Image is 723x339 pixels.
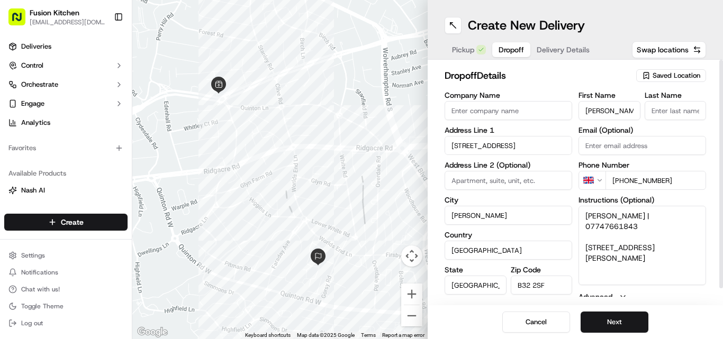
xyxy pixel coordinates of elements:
label: Company Name [445,91,572,99]
input: Enter country [445,241,572,260]
button: Next [581,311,648,333]
input: Apartment, suite, unit, etc. [445,171,572,190]
button: Swap locations [632,41,706,58]
button: Orchestrate [4,76,128,93]
span: Fleet [21,205,37,214]
p: Welcome 👋 [11,42,193,59]
label: Instructions (Optional) [579,196,706,204]
span: Orchestrate [21,80,58,89]
span: Deliveries [21,42,51,51]
button: Control [4,57,128,74]
span: Engage [21,99,44,108]
span: Chat with us! [21,285,60,294]
button: Engage [4,95,128,112]
span: Saved Location [653,71,700,80]
a: 📗Knowledge Base [6,232,85,251]
button: Nash AI [4,182,128,199]
span: Swap locations [637,44,689,55]
label: Last Name [645,91,707,99]
button: Log out [4,316,128,331]
a: Analytics [4,114,128,131]
img: 1738778727109-b901c2ba-d612-49f7-a14d-d897ce62d23f [22,101,41,120]
input: Enter phone number [605,171,706,190]
input: Enter address [445,136,572,155]
button: Keyboard shortcuts [245,332,291,339]
h2: dropoff Details [445,68,630,83]
input: Enter email address [579,136,706,155]
input: Got a question? Start typing here... [28,68,191,79]
button: See all [164,135,193,148]
button: Advanced [579,291,706,302]
button: Fusion Kitchen [30,7,79,18]
a: Terms (opens in new tab) [361,332,376,338]
div: Start new chat [48,101,174,112]
a: Open this area in Google Maps (opens a new window) [135,325,170,339]
span: • [35,193,39,201]
button: Fusion Kitchen[EMAIL_ADDRESS][DOMAIN_NAME] [4,4,110,30]
span: Notifications [21,268,58,277]
span: Settings [21,251,45,260]
input: Enter city [445,206,572,225]
button: Settings [4,248,128,263]
span: 4:34 PM [41,164,66,172]
button: Fleet [4,201,128,218]
span: Analytics [21,118,50,127]
label: City [445,196,572,204]
button: Notifications [4,265,128,280]
input: Enter last name [645,101,707,120]
span: Create [61,217,84,227]
button: Toggle Theme [4,299,128,314]
div: 💻 [89,237,98,246]
input: Enter zip code [511,276,573,295]
a: Powered byPylon [75,260,128,269]
span: Nash AI [21,186,45,195]
button: Map camera controls [401,245,422,267]
div: Favorites [4,140,128,157]
img: Nash [11,11,32,32]
div: 📗 [11,237,19,246]
div: Available Products [4,165,128,182]
label: Address Line 2 (Optional) [445,161,572,169]
span: Knowledge Base [21,236,81,247]
h1: Create New Delivery [468,17,585,34]
label: Address Line 1 [445,126,572,134]
a: Deliveries [4,38,128,55]
input: Enter first name [579,101,640,120]
label: First Name [579,91,640,99]
img: Google [135,325,170,339]
div: We're available if you need us! [48,112,146,120]
button: Create [4,214,128,231]
a: Fleet [8,205,123,214]
span: Control [21,61,43,70]
label: Advanced [579,291,612,302]
span: Toggle Theme [21,302,64,310]
button: Cancel [502,311,570,333]
button: Zoom out [401,305,422,326]
a: Nash AI [8,186,123,195]
label: State [445,266,507,273]
a: Report a map error [382,332,424,338]
input: Enter state [445,276,507,295]
span: Delivery Details [537,44,590,55]
span: Pylon [105,261,128,269]
label: Country [445,231,572,239]
button: [EMAIL_ADDRESS][DOMAIN_NAME] [30,18,105,26]
span: • [35,164,39,172]
div: Past conversations [11,138,71,146]
span: Pickup [452,44,474,55]
button: Zoom in [401,283,422,305]
label: Phone Number [579,161,706,169]
button: Start new chat [180,104,193,117]
span: API Documentation [100,236,170,247]
label: Email (Optional) [579,126,706,134]
input: Enter company name [445,101,572,120]
span: 3:01 PM [41,193,66,201]
span: Dropoff [499,44,524,55]
span: Log out [21,319,43,327]
textarea: [PERSON_NAME] | 07747661843 [STREET_ADDRESS][PERSON_NAME] [579,206,706,285]
label: Zip Code [511,266,573,273]
img: 1736555255976-a54dd68f-1ca7-489b-9aae-adbdc363a1c4 [11,101,30,120]
button: Chat with us! [4,282,128,297]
